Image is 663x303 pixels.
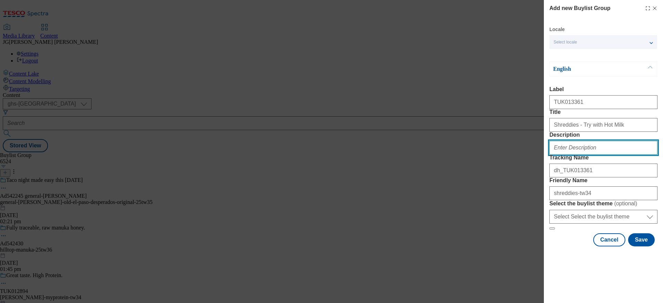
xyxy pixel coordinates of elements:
[549,132,657,138] label: Description
[549,141,657,155] input: Enter Description
[549,28,565,31] label: Locale
[549,186,657,200] input: Enter Friendly Name
[549,95,657,109] input: Enter Label
[554,40,577,45] span: Select locale
[549,4,611,12] h4: Add new Buylist Group
[549,200,657,207] label: Select the buylist theme
[549,109,657,115] label: Title
[614,201,637,206] span: ( optional )
[549,177,657,184] label: Friendly Name
[549,118,657,132] input: Enter Title
[549,4,657,246] div: Modal
[549,164,657,177] input: Enter Tracking Name
[628,233,655,246] button: Save
[549,86,657,92] label: Label
[549,155,657,161] label: Tracking Name
[553,66,626,72] p: English
[549,35,657,49] button: Select locale
[593,233,625,246] button: Cancel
